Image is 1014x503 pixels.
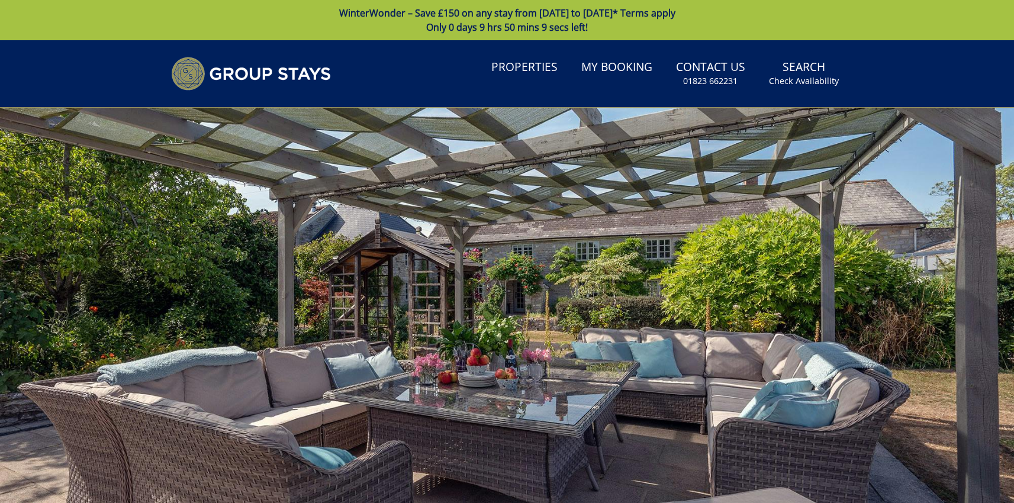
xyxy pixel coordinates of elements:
[426,21,588,34] span: Only 0 days 9 hrs 50 mins 9 secs left!
[683,75,738,87] small: 01823 662231
[671,54,750,93] a: Contact Us01823 662231
[487,54,562,81] a: Properties
[769,75,839,87] small: Check Availability
[764,54,844,93] a: SearchCheck Availability
[577,54,657,81] a: My Booking
[171,57,331,91] img: Group Stays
